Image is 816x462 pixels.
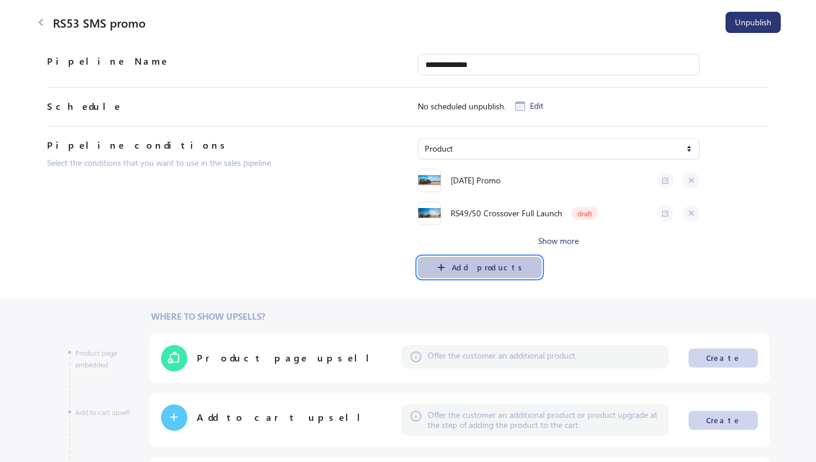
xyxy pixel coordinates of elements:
h2: Pipeline conditions [47,138,230,152]
span: draft [577,210,592,217]
button: Create [689,349,758,367]
button: Unpublish [726,12,781,33]
span: RS49/50 Crossover Full Launch [451,207,562,219]
span: Add to cart upsell [75,407,130,417]
div: Create [706,416,740,425]
div: Where to show upsells? [151,310,770,322]
span: Select the conditions that you want to use in the sales pipeline [47,157,271,168]
button: Add products [418,257,542,278]
button: Edit [511,95,548,116]
span: Product page upsell [197,351,378,365]
button: Show more [533,230,583,252]
div: Add products [452,263,524,272]
span: Unpublish [735,18,771,27]
span: Product page embedded [75,348,117,369]
span: Show more [538,236,579,246]
span: [DATE] Promo [451,175,501,186]
span: Edit [530,101,543,111]
h2: Schedule [47,99,121,113]
span: Offer the customer an additional product or product upgrade at the step of adding the product to ... [428,410,660,430]
div: Create [706,353,740,363]
span: Add to cart upsell [197,410,369,424]
h2: RS53 SMS promo [53,15,146,29]
span: Offer the customer an additional product. [428,351,577,361]
span: No scheduled unpublish. [418,101,506,112]
h2: Pipeline Name [47,54,168,68]
button: Create [689,411,758,430]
